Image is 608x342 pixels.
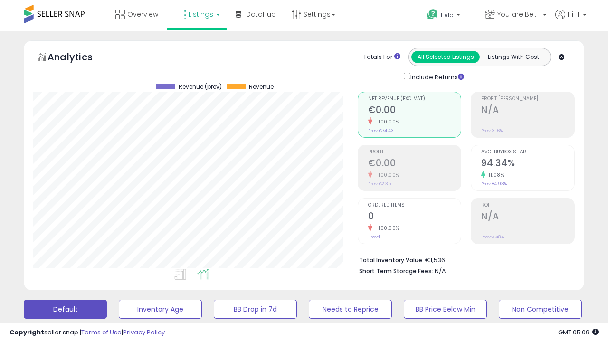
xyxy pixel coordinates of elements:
[485,171,504,179] small: 11.08%
[9,328,165,337] div: seller snap | |
[359,254,568,265] li: €1,536
[419,1,476,31] a: Help
[372,225,399,232] small: -100.00%
[481,128,503,133] small: Prev: 3.16%
[481,234,503,240] small: Prev: 4.48%
[479,51,548,63] button: Listings With Cost
[435,266,446,275] span: N/A
[359,267,433,275] b: Short Term Storage Fees:
[411,51,480,63] button: All Selected Listings
[481,150,574,155] span: Avg. Buybox Share
[558,328,598,337] span: 2025-09-10 05:09 GMT
[368,104,461,117] h2: €0.00
[397,71,475,82] div: Include Returns
[481,203,574,208] span: ROI
[568,9,580,19] span: Hi IT
[481,96,574,102] span: Profit [PERSON_NAME]
[24,300,107,319] button: Default
[404,300,487,319] button: BB Price Below Min
[368,181,391,187] small: Prev: €2.35
[368,203,461,208] span: Ordered Items
[179,84,222,90] span: Revenue (prev)
[372,171,399,179] small: -100.00%
[127,9,158,19] span: Overview
[363,53,400,62] div: Totals For
[368,128,394,133] small: Prev: €74.43
[368,96,461,102] span: Net Revenue (Exc. VAT)
[555,9,587,31] a: Hi IT
[246,9,276,19] span: DataHub
[119,300,202,319] button: Inventory Age
[368,150,461,155] span: Profit
[368,211,461,224] h2: 0
[309,300,392,319] button: Needs to Reprice
[481,211,574,224] h2: N/A
[441,11,454,19] span: Help
[497,9,540,19] span: You are Beautiful (IT)
[214,300,297,319] button: BB Drop in 7d
[481,158,574,171] h2: 94.34%
[481,104,574,117] h2: N/A
[123,328,165,337] a: Privacy Policy
[81,328,122,337] a: Terms of Use
[189,9,213,19] span: Listings
[372,118,399,125] small: -100.00%
[359,256,424,264] b: Total Inventory Value:
[249,84,274,90] span: Revenue
[481,181,507,187] small: Prev: 84.93%
[368,234,380,240] small: Prev: 1
[47,50,111,66] h5: Analytics
[9,328,44,337] strong: Copyright
[368,158,461,171] h2: €0.00
[427,9,438,20] i: Get Help
[499,300,582,319] button: Non Competitive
